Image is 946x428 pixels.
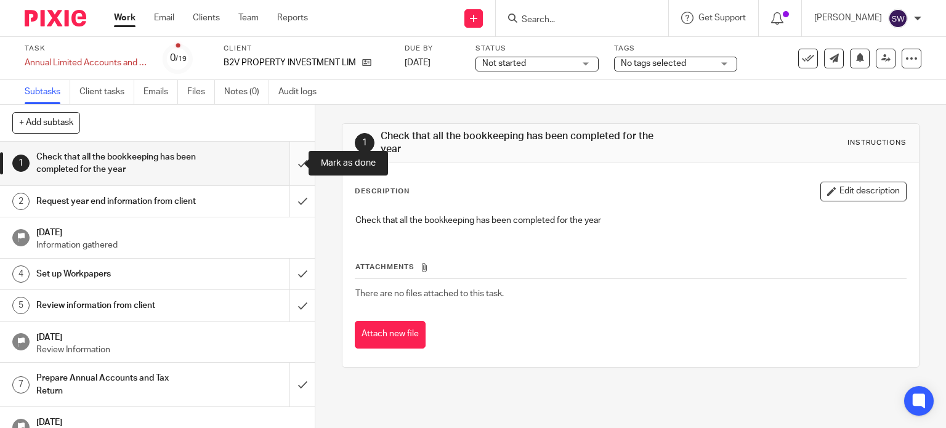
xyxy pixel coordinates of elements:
[12,297,30,314] div: 5
[224,80,269,104] a: Notes (0)
[355,289,504,298] span: There are no files attached to this task.
[176,55,187,62] small: /19
[381,130,657,156] h1: Check that all the bookkeeping has been completed for the year
[36,192,197,211] h1: Request year end information from client
[820,182,907,201] button: Edit description
[25,10,86,26] img: Pixie
[36,369,197,400] h1: Prepare Annual Accounts and Tax Return
[482,59,526,68] span: Not started
[25,80,70,104] a: Subtasks
[405,59,431,67] span: [DATE]
[36,239,302,251] p: Information gathered
[25,44,148,54] label: Task
[224,57,356,69] p: B2V PROPERTY INVESTMENT LIMITED
[405,44,460,54] label: Due by
[36,328,302,344] h1: [DATE]
[278,80,326,104] a: Audit logs
[114,12,135,24] a: Work
[355,321,426,349] button: Attach new file
[475,44,599,54] label: Status
[355,264,414,270] span: Attachments
[36,296,197,315] h1: Review information from client
[355,133,374,153] div: 1
[277,12,308,24] a: Reports
[36,265,197,283] h1: Set up Workpapers
[187,80,215,104] a: Files
[698,14,746,22] span: Get Support
[12,265,30,283] div: 4
[154,12,174,24] a: Email
[12,155,30,172] div: 1
[36,148,197,179] h1: Check that all the bookkeeping has been completed for the year
[814,12,882,24] p: [PERSON_NAME]
[36,224,302,239] h1: [DATE]
[193,12,220,24] a: Clients
[12,376,30,394] div: 7
[144,80,178,104] a: Emails
[36,344,302,356] p: Review Information
[25,57,148,69] div: Annual Limited Accounts and Corporation Tax Return
[520,15,631,26] input: Search
[888,9,908,28] img: svg%3E
[614,44,737,54] label: Tags
[238,12,259,24] a: Team
[621,59,686,68] span: No tags selected
[355,214,907,227] p: Check that all the bookkeeping has been completed for the year
[224,44,389,54] label: Client
[355,187,410,196] p: Description
[12,193,30,210] div: 2
[79,80,134,104] a: Client tasks
[12,112,80,133] button: + Add subtask
[170,51,187,65] div: 0
[847,138,907,148] div: Instructions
